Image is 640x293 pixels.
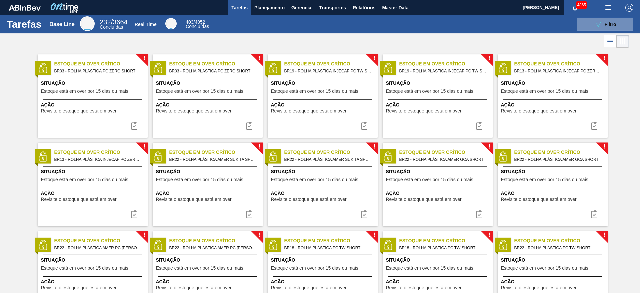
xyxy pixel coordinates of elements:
span: Revisite o estoque que está em over [386,285,462,290]
img: status [38,152,48,162]
img: status [153,63,163,73]
span: 232 [100,18,111,26]
div: Base Line [49,21,75,27]
span: Estoque está em over por 15 dias ou mais [501,177,588,182]
span: Revisite o estoque que está em over [501,108,577,113]
div: Base Line [80,16,95,31]
div: Real Time [165,18,177,29]
span: Estoque em Over Crítico [284,60,378,67]
span: ! [488,233,490,238]
span: Estoque em Over Crítico [514,60,608,67]
span: Ação [386,190,491,197]
span: Estoque em Over Crítico [284,237,378,244]
button: icon-task complete [586,119,602,132]
span: BR13 - ROLHA PLÁSTICA INJECAP PC ZERO SHORT [54,156,142,163]
div: Completar tarefa: 29766694 [241,119,257,132]
span: ! [373,233,375,238]
span: Situação [41,168,146,175]
div: Completar tarefa: 29766752 [241,208,257,221]
button: icon-task complete [126,119,142,132]
span: Planejamento [254,4,285,12]
img: TNhmsLtSVTkK8tSr43FrP2fwEKptu5GPRR3wAAAABJRU5ErkJggg== [9,5,41,11]
button: icon-task complete [126,208,142,221]
span: Estoque está em over por 15 dias ou mais [386,177,473,182]
img: icon-task complete [130,122,138,130]
span: Estoque está em over por 15 dias ou mais [386,266,473,271]
span: Estoque está em over por 15 dias ou mais [41,177,128,182]
img: status [268,240,278,250]
span: Estoque está em over por 15 dias ou mais [156,177,243,182]
span: Ação [501,278,606,285]
img: status [268,152,278,162]
span: Estoque está em over por 15 dias ou mais [501,89,588,94]
span: / 3664 [100,18,127,26]
img: icon-task complete [590,122,598,130]
span: Estoque em Over Crítico [399,60,493,67]
span: Estoque está em over por 15 dias ou mais [156,266,243,271]
span: Estoque em Over Crítico [169,60,263,67]
span: Ação [501,101,606,108]
span: Situação [41,257,146,264]
span: Relatórios [353,4,375,12]
span: Situação [156,168,261,175]
span: Revisite o estoque que está em over [271,197,347,202]
span: BR22 - ROLHA PLÁSTICA AMER PC SHORT [54,244,142,252]
span: Situação [501,80,606,87]
div: Completar tarefa: 29766752 [356,208,372,221]
div: Completar tarefa: 29766694 [126,119,142,132]
span: Revisite o estoque que está em over [386,197,462,202]
img: userActions [604,4,612,12]
span: Situação [271,168,376,175]
span: Estoque está em over por 15 dias ou mais [271,177,358,182]
span: ! [603,144,605,149]
span: BR18 - ROLHA PLÁSTICA PC TW SHORT [399,244,487,252]
span: Revisite o estoque que está em over [271,108,347,113]
span: ! [488,56,490,61]
span: Situação [271,80,376,87]
button: icon-task complete [356,119,372,132]
span: BR13 - ROLHA PLÁSTICA INJECAP PC ZERO SHORT [514,67,602,75]
div: Completar tarefa: 29766705 [471,119,487,132]
img: icon-task complete [475,122,483,130]
img: icon-task complete [360,122,368,130]
span: ! [258,144,260,149]
img: icon-task complete [590,210,598,218]
span: Revisite o estoque que está em over [156,108,232,113]
button: icon-task complete [356,208,372,221]
span: Revisite o estoque que está em over [501,285,577,290]
span: Master Data [382,4,408,12]
span: BR22 - ROLHA PLÁSTICA AMER SUKITA SHORT [284,156,372,163]
img: status [498,240,508,250]
div: Base Line [100,19,127,29]
span: Ação [271,190,376,197]
span: Situação [386,257,491,264]
img: Logout [625,4,633,12]
span: / 4052 [186,19,205,25]
img: status [498,152,508,162]
span: BR22 - ROLHA PLÁSTICA AMER GCA SHORT [399,156,487,163]
img: icon-task complete [130,210,138,218]
img: status [38,240,48,250]
button: Notificações [564,3,586,12]
img: icon-task complete [360,210,368,218]
span: BR03 - ROLHA PLÁSTICA PC ZERO SHORT [54,67,142,75]
span: 403 [186,19,193,25]
h1: Tarefas [7,20,42,28]
span: Estoque em Over Crítico [399,149,493,156]
div: Visão em Cards [616,35,629,48]
span: Estoque está em over por 15 dias ou mais [156,89,243,94]
button: icon-task complete [471,119,487,132]
span: Revisite o estoque que está em over [156,285,232,290]
span: BR22 - ROLHA PLÁSTICA PC TW SHORT [514,244,602,252]
img: status [153,152,163,162]
div: Completar tarefa: 29766753 [471,208,487,221]
span: Ação [386,101,491,108]
img: status [498,63,508,73]
span: Estoque em Over Crítico [399,237,493,244]
span: Situação [41,80,146,87]
span: Estoque em Over Crítico [169,237,263,244]
span: Ação [41,190,146,197]
div: Completar tarefa: 29766753 [586,208,602,221]
span: Transportes [319,4,346,12]
img: icon-task complete [245,210,253,218]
